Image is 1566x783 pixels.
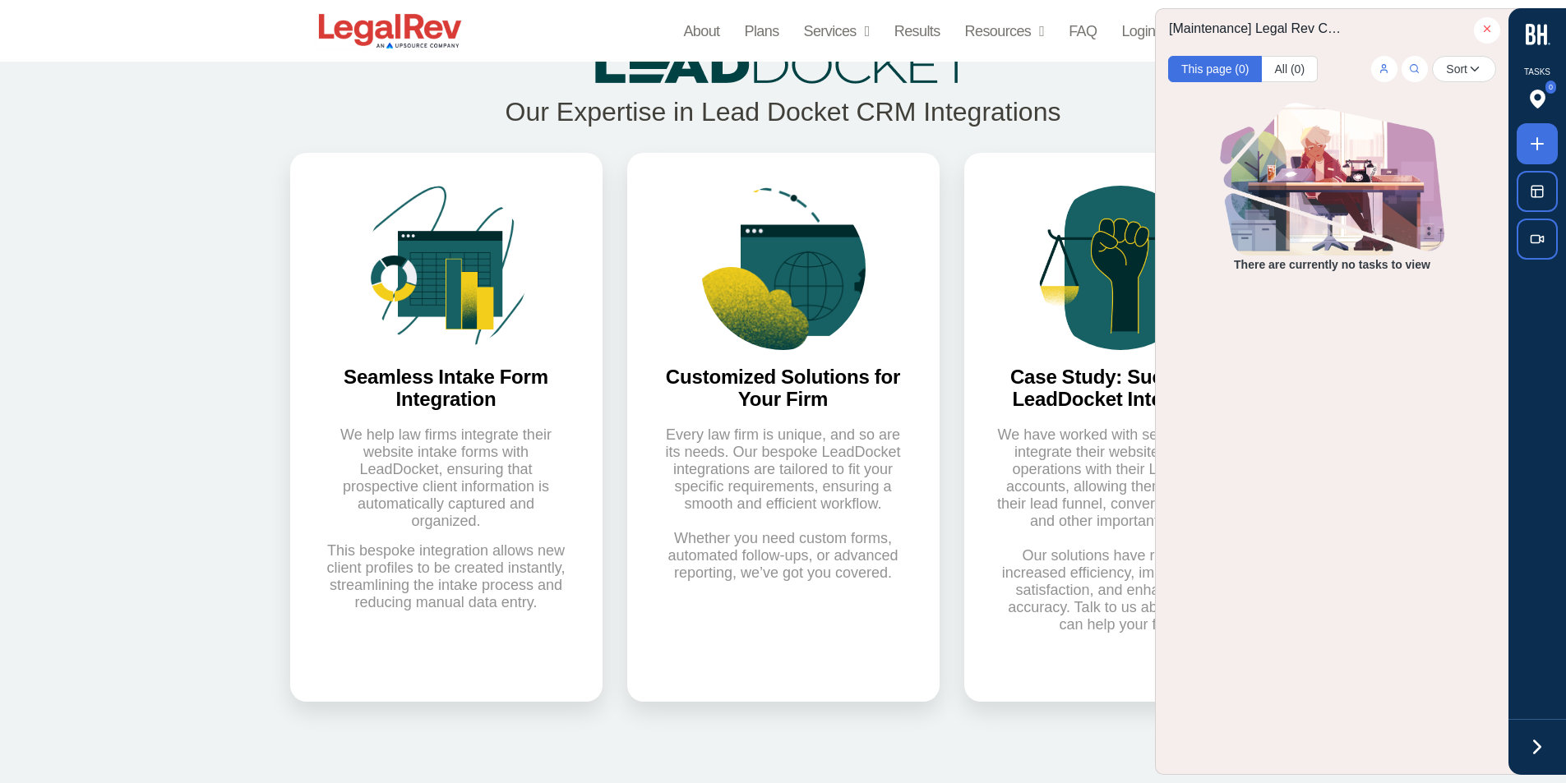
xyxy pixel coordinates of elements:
[894,20,940,43] a: Results
[660,366,907,410] h3: Customized Solutions for Your Firm
[1069,20,1097,43] a: FAQ
[323,366,570,410] h3: Seamless Intake Form Integration
[997,426,1244,633] p: We have worked with several firms to integrate their website and other operations with their Lead...
[997,366,1244,410] h3: Case Study: Successful LeadDocket Integration
[660,426,907,582] p: Every law firm is unique, and so are its needs. Our bespoke LeadDocket integrations are tailored ...
[965,20,1045,43] a: Resources
[323,426,570,530] p: We help law firms integrate their website intake forms with LeadDocket, ensuring that prospective...
[745,20,779,43] a: Plans
[804,20,870,43] a: Services
[323,542,570,611] p: This bespoke integration allows new client profiles to be created instantly, streamlining the int...
[683,20,719,43] a: About
[290,100,1277,125] p: Our Expertise in Lead Docket CRM Integrations
[1121,20,1155,43] a: Login
[683,20,1155,43] nav: Menu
